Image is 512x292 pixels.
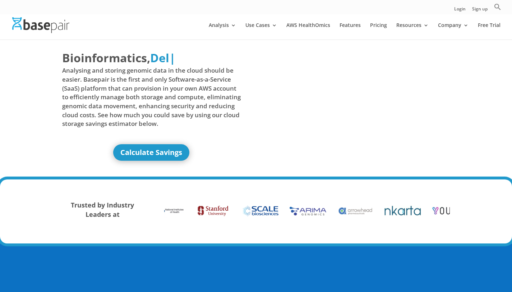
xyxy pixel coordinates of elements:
a: Free Trial [478,23,501,40]
a: Analysis [209,23,236,40]
span: Del [150,50,169,65]
iframe: Basepair - NGS Analysis Simplified [262,50,440,150]
span: | [169,50,176,65]
a: Company [438,23,469,40]
span: Analysing and storing genomic data in the cloud should be easier. Basepair is the first and only ... [62,66,241,128]
img: Basepair [12,17,69,33]
a: Login [454,7,466,14]
a: AWS HealthOmics [286,23,330,40]
a: Search Icon Link [494,3,501,14]
span: Bioinformatics, [62,50,150,66]
strong: Trusted by Industry Leaders at [71,201,134,219]
a: Calculate Savings [113,144,189,161]
svg: Search [494,3,501,10]
a: Features [340,23,361,40]
a: Pricing [370,23,387,40]
a: Sign up [472,7,488,14]
a: Resources [396,23,429,40]
a: Use Cases [245,23,277,40]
